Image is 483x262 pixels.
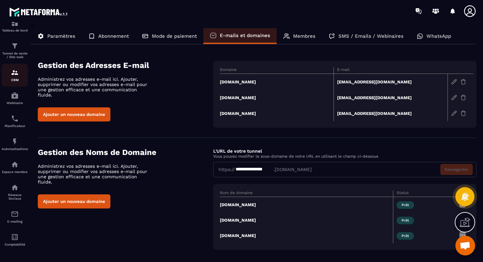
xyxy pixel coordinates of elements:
img: formation [11,69,19,76]
div: > [31,22,476,260]
th: Statut [393,190,455,197]
p: CRM [2,78,28,82]
p: Automatisations [2,147,28,151]
th: E-mail [334,67,448,74]
p: Comptabilité [2,243,28,246]
p: Vous pouvez modifier le sous-domaine de votre URL en utilisant le champ ci-dessous [213,154,476,159]
a: formationformationTunnel de vente / Site web [2,37,28,64]
a: accountantaccountantComptabilité [2,228,28,251]
img: website_grey.svg [11,17,16,22]
img: trash-gr.2c9399ab.svg [460,110,466,116]
p: E-mailing [2,220,28,223]
img: edit-gr.78e3acdd.svg [451,79,457,85]
td: [DOMAIN_NAME] [220,212,393,228]
td: [DOMAIN_NAME] [220,74,334,90]
p: Administrez vos adresses e-mail ici. Ajouter, supprimer ou modifier vos adresses e-mail pour une ... [38,76,153,98]
img: email [11,210,19,218]
td: [EMAIL_ADDRESS][DOMAIN_NAME] [334,74,448,90]
img: trash-gr.2c9399ab.svg [460,79,466,85]
a: formationformationCRM [2,64,28,87]
img: automations [11,161,19,168]
p: Abonnement [98,33,129,39]
button: Ajouter un nouveau domaine [38,107,110,121]
img: logo [9,6,68,18]
p: Tableau de bord [2,29,28,32]
span: Prêt [397,217,414,224]
img: more [459,231,467,239]
a: automationsautomationsWebinaire [2,87,28,110]
div: Mots-clés [82,39,101,43]
td: [DOMAIN_NAME] [220,105,334,121]
img: edit-gr.78e3acdd.svg [451,95,457,100]
button: Ajouter un nouveau domaine [38,194,110,208]
div: Domaine [34,39,51,43]
img: accountant [11,233,19,241]
p: Planificateur [2,124,28,128]
img: formation [11,19,19,27]
p: E-mails et domaines [220,33,270,38]
img: formation [11,42,19,50]
p: Webinaire [2,101,28,105]
td: [DOMAIN_NAME] [220,228,393,243]
p: Espace membre [2,170,28,174]
img: tab_keywords_by_traffic_grey.svg [75,38,80,43]
p: Paramètres [47,33,75,39]
a: emailemailE-mailing [2,205,28,228]
p: Tunnel de vente / Site web [2,52,28,59]
a: social-networksocial-networkRéseaux Sociaux [2,179,28,205]
a: schedulerschedulerPlanificateur [2,110,28,133]
a: automationsautomationsAutomatisations [2,133,28,156]
label: L'URL de votre tunnel [213,148,262,154]
img: scheduler [11,115,19,122]
img: trash-gr.2c9399ab.svg [460,95,466,100]
span: Prêt [397,232,414,240]
div: Domaine: [DOMAIN_NAME] [17,17,74,22]
img: social-network [11,184,19,191]
div: v 4.0.25 [18,11,32,16]
span: Prêt [397,201,414,209]
p: WhatsApp [426,33,451,39]
p: Réseaux Sociaux [2,193,28,200]
p: Mode de paiement [152,33,197,39]
img: edit-gr.78e3acdd.svg [451,110,457,116]
h4: Gestion des Adresses E-mail [38,61,213,70]
img: automations [11,138,19,145]
img: logo_orange.svg [11,11,16,16]
p: Administrez vos adresses e-mail ici. Ajouter, supprimer ou modifier vos adresses e-mail pour une ... [38,164,153,185]
a: Ouvrir le chat [455,236,475,255]
a: automationsautomationsEspace membre [2,156,28,179]
td: [DOMAIN_NAME] [220,197,393,212]
th: Nom de domaine [220,190,393,197]
h4: Gestion des Noms de Domaine [38,148,213,157]
img: tab_domain_overview_orange.svg [27,38,32,43]
p: Membres [293,33,315,39]
td: [DOMAIN_NAME] [220,90,334,105]
a: formationformationTableau de bord [2,14,28,37]
td: [EMAIL_ADDRESS][DOMAIN_NAME] [334,105,448,121]
td: [EMAIL_ADDRESS][DOMAIN_NAME] [334,90,448,105]
img: automations [11,92,19,99]
p: SMS / Emails / Webinaires [338,33,403,39]
th: Domaine [220,67,334,74]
